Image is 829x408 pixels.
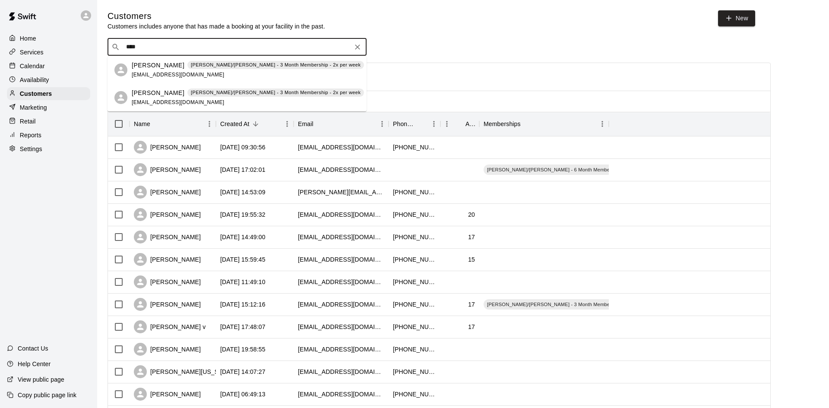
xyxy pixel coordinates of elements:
p: Calendar [20,62,45,70]
p: Copy public page link [18,391,76,399]
div: [PERSON_NAME]/[PERSON_NAME] - 3 Month Membership - 2x per week [484,299,655,310]
div: [PERSON_NAME] [134,231,201,244]
a: Marketing [7,101,90,114]
div: 20 [468,210,475,219]
div: michelle_ross28@yahoo.com [298,345,384,354]
div: 2025-10-02 15:12:16 [220,300,266,309]
button: Sort [250,118,262,130]
div: +19084470719 [393,255,436,264]
span: [EMAIL_ADDRESS][DOMAIN_NAME] [132,72,225,78]
a: New [718,10,755,26]
div: 17 [468,300,475,309]
div: Memberships [484,112,521,136]
button: Menu [281,117,294,130]
div: 17 [468,323,475,331]
div: [PERSON_NAME] [134,343,201,356]
div: +19177034577 [393,345,436,354]
div: [PERSON_NAME] [134,163,201,176]
h5: Customers [108,10,325,22]
a: Settings [7,142,90,155]
p: Home [20,34,36,43]
a: Calendar [7,60,90,73]
button: Clear [351,41,364,53]
div: 17 [468,233,475,241]
button: Menu [427,117,440,130]
div: Jace LOEB [114,91,127,104]
a: Home [7,32,90,45]
button: Menu [440,117,453,130]
div: doreyfamily@aol.com [298,165,384,174]
div: Memberships [479,112,609,136]
div: [PERSON_NAME] [134,388,201,401]
div: washington2611@gmail.com [298,367,384,376]
a: Reports [7,129,90,142]
button: Menu [203,117,216,130]
p: [PERSON_NAME] [132,61,184,70]
p: Settings [20,145,42,153]
div: Email [294,112,389,136]
div: +17326704021 [393,390,436,399]
span: [PERSON_NAME]/[PERSON_NAME] - 6 Month Membership - 2x per week [484,166,655,173]
div: +19739957467 [393,300,436,309]
button: Sort [415,118,427,130]
div: Email [298,112,313,136]
div: mayrocha02@gmail.com [298,278,384,286]
div: 2025-09-30 06:49:13 [220,390,266,399]
a: Services [7,46,90,59]
div: 2025-09-30 19:58:55 [220,345,266,354]
p: Retail [20,117,36,126]
button: Sort [313,118,326,130]
button: Sort [453,118,465,130]
p: Reports [20,131,41,139]
div: 2025-10-03 11:49:10 [220,278,266,286]
div: achecchio24@gmail.com [298,255,384,264]
button: Sort [521,118,533,130]
p: Help Center [18,360,51,368]
div: +19738409479 [393,210,436,219]
div: [PERSON_NAME] v [134,320,206,333]
div: Search customers by name or email [108,38,367,56]
div: caiarr8@hotmail.com [298,300,384,309]
div: [PERSON_NAME] [134,275,201,288]
div: Created At [220,112,250,136]
span: [EMAIL_ADDRESS][DOMAIN_NAME] [132,99,225,105]
div: 2025-10-07 14:53:09 [220,188,266,196]
div: 2025-09-30 14:07:27 [220,367,266,376]
p: View public page [18,375,64,384]
p: [PERSON_NAME] [132,89,184,98]
div: 2025-10-01 17:48:07 [220,323,266,331]
p: Marketing [20,103,47,112]
p: Customers [20,89,52,98]
div: 2025-10-03 15:59:45 [220,255,266,264]
p: Availability [20,76,49,84]
div: spowers09@yahoo.com [298,390,384,399]
div: Age [465,112,475,136]
div: [PERSON_NAME] [134,253,201,266]
div: [PERSON_NAME] [134,298,201,311]
button: Menu [376,117,389,130]
div: Phone Number [393,112,415,136]
a: Retail [7,115,90,128]
div: ronankhiggins@gmail.com [298,233,384,241]
div: josephmaurov@gmail.com [298,323,384,331]
div: [PERSON_NAME][US_STATE] [134,365,235,378]
div: 2025-10-06 19:55:32 [220,210,266,219]
div: Phone Number [389,112,440,136]
p: [PERSON_NAME]/[PERSON_NAME] - 3 Month Membership - 2x per week [191,61,361,69]
p: Services [20,48,44,57]
div: [PERSON_NAME] [134,141,201,154]
div: 15 [468,255,475,264]
div: +17328599358 [393,143,436,152]
button: Sort [150,118,162,130]
div: Created At [216,112,294,136]
div: Name [130,112,216,136]
a: Availability [7,73,90,86]
div: john.a.cuzzocrea@gmail.com [298,188,384,196]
